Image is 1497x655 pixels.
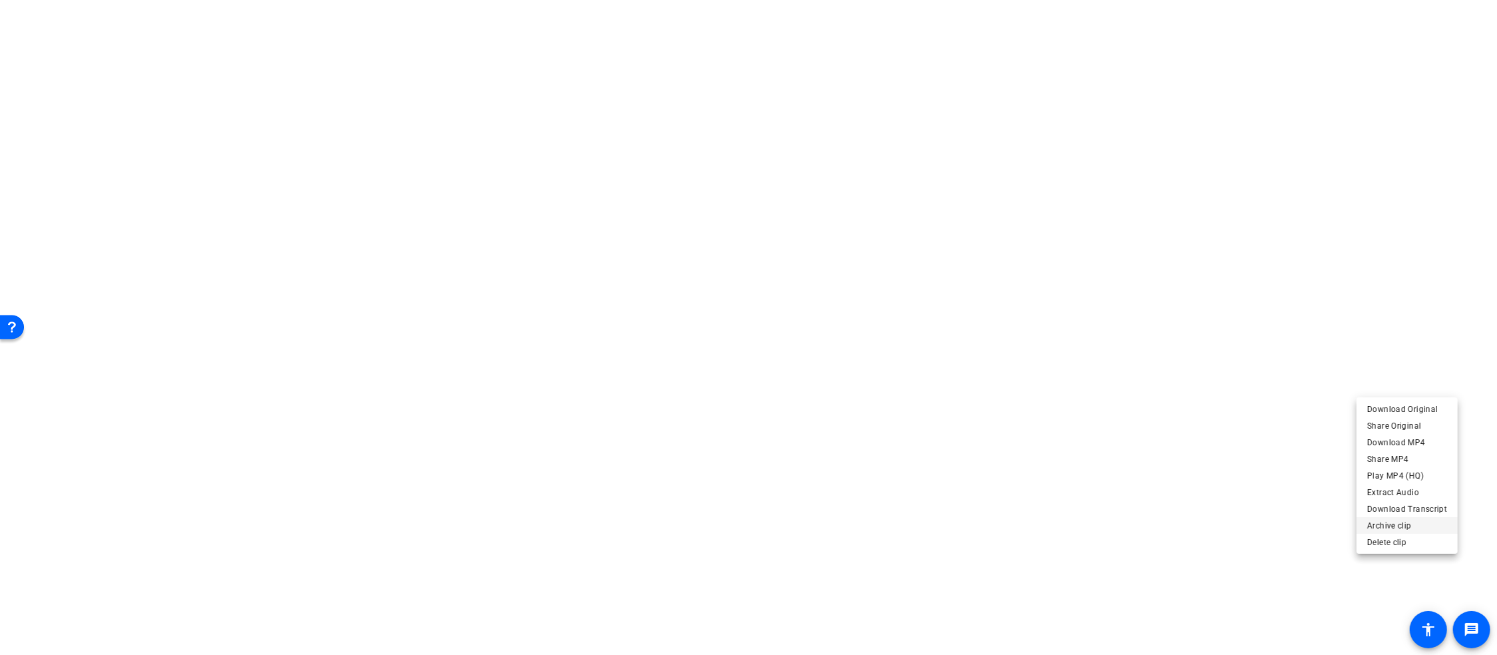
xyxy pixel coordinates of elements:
[1367,535,1447,550] span: Delete clip
[1367,518,1447,534] span: Archive clip
[1367,485,1447,501] span: Extract Audio
[1367,501,1447,517] span: Download Transcript
[1367,435,1447,451] span: Download MP4
[1367,451,1447,467] span: Share MP4
[1367,418,1447,434] span: Share Original
[1367,401,1447,417] span: Download Original
[1367,468,1447,484] span: Play MP4 (HQ)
